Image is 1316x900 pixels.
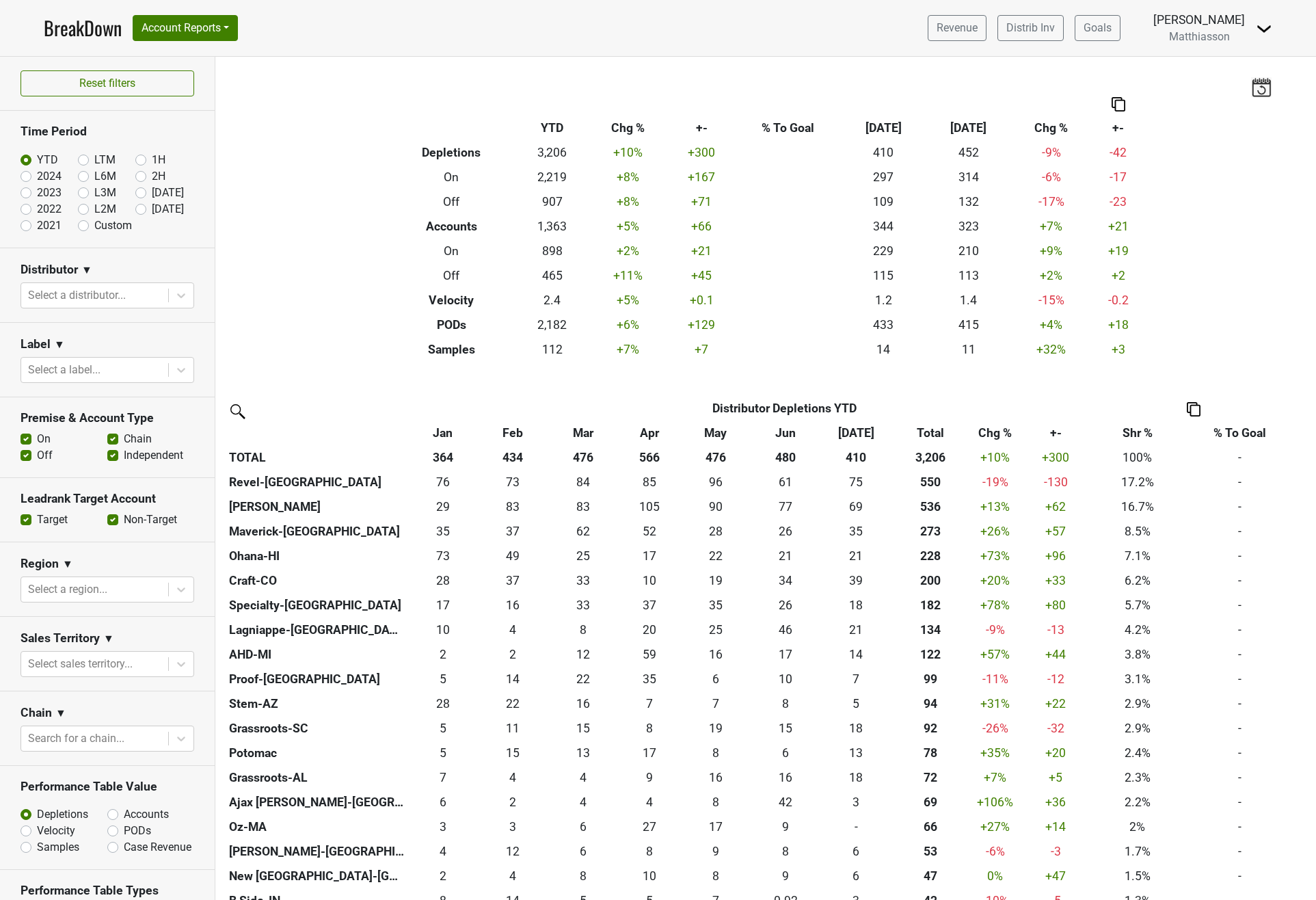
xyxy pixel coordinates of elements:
[891,494,969,519] th: 535.667
[124,839,191,856] label: Case Revenue
[841,263,926,288] td: 115
[478,445,548,470] th: 434
[411,572,474,590] div: 28
[1042,451,1069,464] span: +300
[1023,547,1088,565] div: +96
[226,618,407,642] th: Lagniappe-[GEOGRAPHIC_DATA]
[754,473,818,491] div: 61
[618,519,680,544] td: 51.669
[618,470,680,494] td: 85.167
[894,547,967,565] div: 228
[970,544,1021,568] td: +73 %
[1011,263,1091,288] td: +2 %
[684,547,747,565] div: 22
[44,14,122,42] a: BreakDown
[841,189,926,214] td: 109
[1091,288,1145,313] td: -0.2
[386,165,516,189] th: On
[751,544,821,568] td: 20.83
[548,421,619,445] th: Mar: activate to sort column ascending
[1011,165,1091,189] td: -6 %
[821,544,891,568] td: 21.1
[1187,402,1200,416] img: Copy to clipboard
[621,522,677,540] div: 52
[684,473,747,491] div: 96
[1184,519,1296,544] td: -
[841,165,926,189] td: 297
[548,519,619,544] td: 61.75
[926,189,1012,214] td: 132
[1091,313,1145,337] td: +18
[928,15,986,41] a: Revenue
[94,152,116,168] label: LTM
[821,445,891,470] th: 410
[684,572,747,590] div: 19
[226,494,407,519] th: [PERSON_NAME]
[1184,421,1296,445] th: % To Goal: activate to sort column ascending
[1011,116,1091,140] th: Chg %
[37,823,75,839] label: Velocity
[926,288,1012,313] td: 1.4
[588,214,668,239] td: +5 %
[621,473,677,491] div: 85
[751,618,821,642] td: 45.501
[124,447,183,464] label: Independent
[684,498,747,516] div: 90
[680,470,751,494] td: 96.167
[821,494,891,519] td: 69.416
[891,618,969,642] th: 134.417
[407,470,478,494] td: 76.333
[1091,544,1184,568] td: 7.1%
[618,593,680,618] td: 36.663
[152,168,165,185] label: 2H
[894,473,967,491] div: 550
[21,263,78,277] h3: Distributor
[891,544,969,568] th: 227.610
[668,116,736,140] th: +-
[1091,494,1184,519] td: 16.7%
[552,596,615,614] div: 33
[684,596,747,614] div: 35
[821,470,891,494] td: 74.75
[668,263,736,288] td: +45
[841,214,926,239] td: 344
[124,806,169,823] label: Accounts
[1023,473,1088,491] div: -130
[152,201,184,217] label: [DATE]
[970,593,1021,618] td: +78 %
[1011,313,1091,337] td: +4 %
[588,263,668,288] td: +11 %
[94,168,116,185] label: L6M
[548,568,619,593] td: 32.5
[548,593,619,618] td: 33.498
[21,492,194,506] h3: Leadrank Target Account
[124,823,151,839] label: PODs
[588,337,668,362] td: +7 %
[680,544,751,568] td: 22.17
[824,473,888,491] div: 75
[407,421,478,445] th: Jan: activate to sort column ascending
[478,470,548,494] td: 72.75
[407,568,478,593] td: 28.25
[1184,445,1296,470] td: -
[680,519,751,544] td: 27.999
[621,596,677,614] div: 37
[1091,239,1145,263] td: +19
[552,572,615,590] div: 33
[751,421,821,445] th: Jun: activate to sort column ascending
[824,572,888,590] div: 39
[1091,337,1145,362] td: +3
[226,593,407,618] th: Specialty-[GEOGRAPHIC_DATA]
[1023,522,1088,540] div: +57
[411,498,474,516] div: 29
[1091,568,1184,593] td: 6.2%
[618,618,680,642] td: 20
[970,470,1021,494] td: -19 %
[548,544,619,568] td: 25
[516,337,588,362] td: 112
[751,470,821,494] td: 60.501
[548,618,619,642] td: 8.167
[386,189,516,214] th: Off
[21,411,194,425] h3: Premise & Account Type
[588,239,668,263] td: +2 %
